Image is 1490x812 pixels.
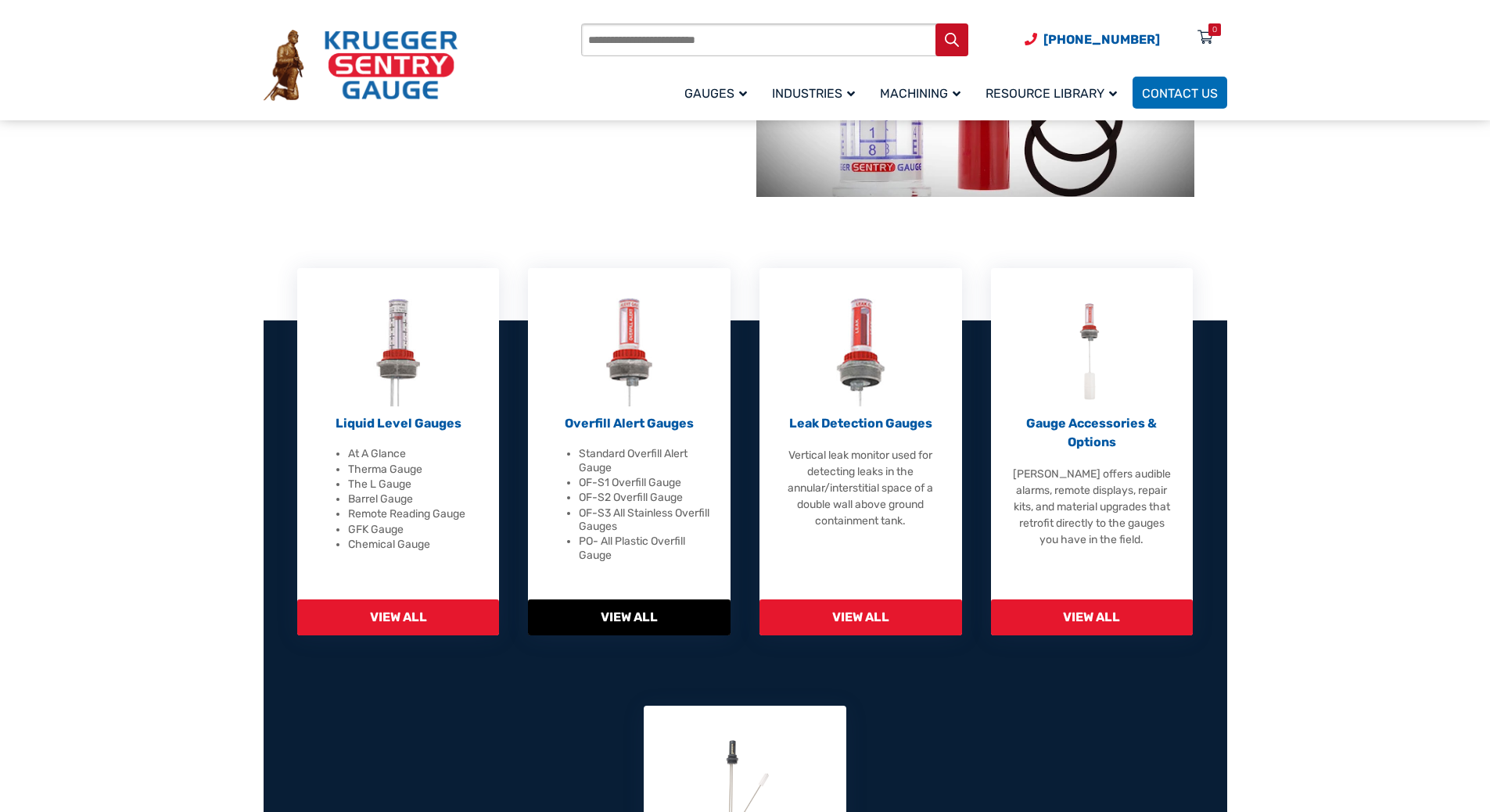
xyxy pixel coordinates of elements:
[348,538,480,552] li: Chemical Gauge
[297,599,500,635] span: View All
[991,599,1194,635] span: View All
[348,447,480,461] li: At A Glance
[759,599,962,635] span: View All
[1025,30,1160,49] a: Phone Number (920) 434-8860
[684,86,747,101] span: Gauges
[579,447,711,474] li: Standard Overfill Alert Gauge
[779,414,942,433] p: Leak Detection Gauges
[880,86,960,101] span: Machining
[348,523,480,537] li: GFK Gauge
[675,74,763,111] a: Gauges
[579,506,711,534] li: OF-S3 All Stainless Overfill Gauges
[871,74,976,111] a: Machining
[348,507,480,521] li: Remote Reading Gauge
[1011,414,1174,452] p: Gauge Accessories & Options
[779,447,942,529] p: Vertical leak monitor used for detecting leaks in the annular/interstitial space of a double wall...
[1133,77,1227,109] a: Contact Us
[1011,466,1174,548] p: [PERSON_NAME] offers audible alarms, remote displays, repair kits, and material upgrades that ret...
[579,535,711,562] li: PO- All Plastic Overfill Gauge
[759,268,962,635] a: Leak Detection Gauges Leak Detection Gauges Vertical leak monitor used for detecting leaks in the...
[348,463,480,477] li: Therma Gauge
[373,299,423,406] img: Liquid Level Gauges
[836,299,885,406] img: Leak Detection Gauges
[528,268,731,635] a: Overfill Alert Gauges Overfill Alert Gauges Standard Overfill Alert Gauge OF-S1 Overfill Gauge OF...
[548,414,711,433] p: Overfill Alert Gauges
[986,86,1117,101] span: Resource Library
[528,599,731,635] span: View All
[763,74,871,111] a: Industries
[264,30,458,102] img: Krueger Sentry Gauge
[1212,23,1217,36] div: 0
[579,491,711,505] li: OF-S2 Overfill Gauge
[976,74,1133,111] a: Resource Library
[1043,32,1160,47] span: [PHONE_NUMBER]
[605,299,654,406] img: Overfill Alert Gauges
[772,86,855,101] span: Industries
[991,268,1194,635] a: Gauge Accessories & Options Gauge Accessories & Options [PERSON_NAME] offers audible alarms, remo...
[1142,86,1218,101] span: Contact Us
[297,268,500,635] a: Liquid Level Gauges Liquid Level Gauges At A Glance Therma Gauge The L Gauge Barrel Gauge Remote ...
[348,478,480,492] li: The L Gauge
[348,492,480,506] li: Barrel Gauge
[1067,299,1117,406] img: Gauge Accessories & Options
[317,414,480,433] p: Liquid Level Gauges
[579,476,711,490] li: OF-S1 Overfill Gauge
